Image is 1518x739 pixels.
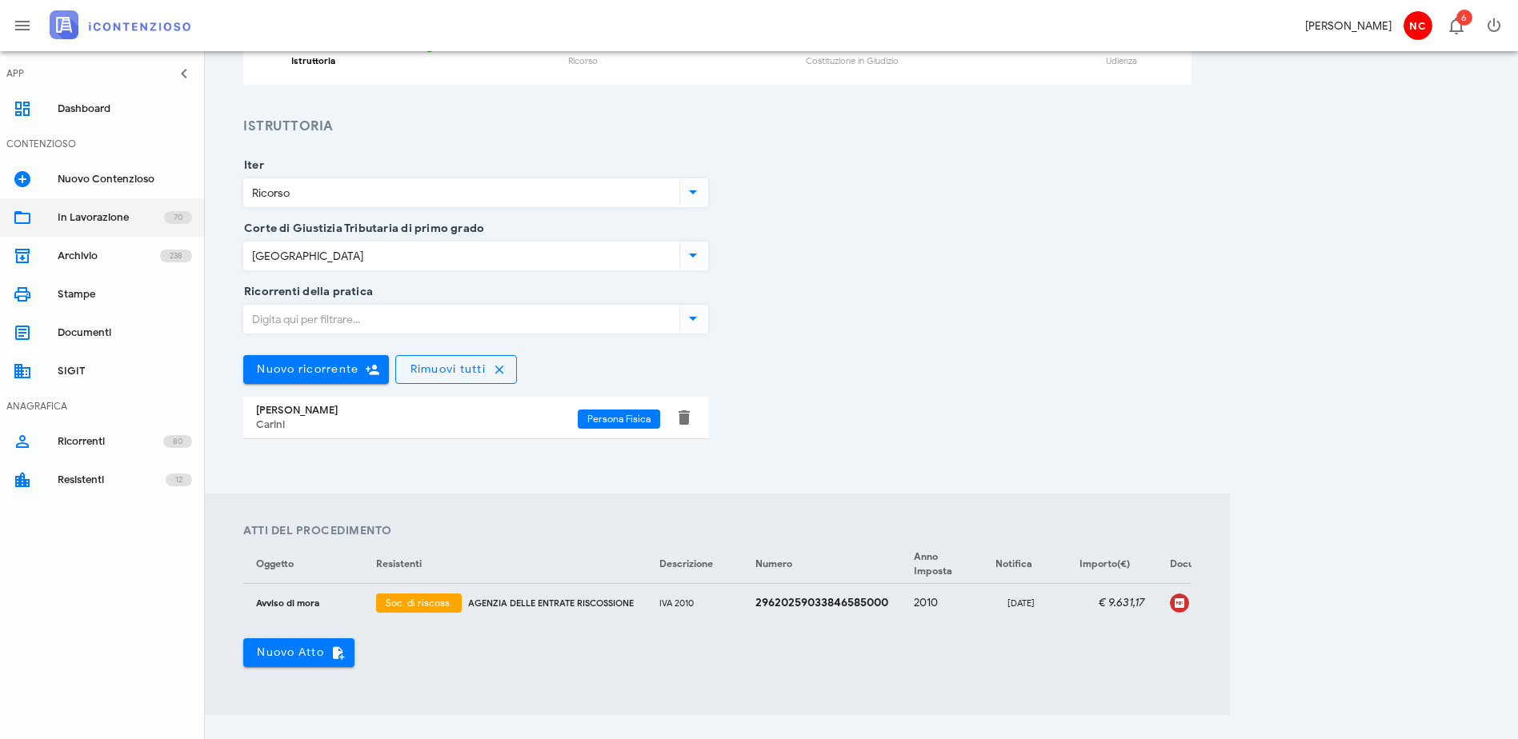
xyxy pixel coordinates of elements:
label: Corte di Giustizia Tributaria di primo grado [239,221,484,237]
th: Importo(€): Non ordinato. Attiva per ordinare in ordine crescente. [1061,545,1157,584]
span: Persona Fisica [587,409,651,429]
div: Clicca per aprire un'anteprima del file o scaricarlo [1170,593,1189,613]
span: Resistenti [376,557,422,569]
span: Nuovo Atto [256,645,342,660]
img: logo-text-2x.png [50,10,190,39]
span: 12 [175,472,182,488]
em: € 9.631,17 [1099,596,1144,609]
div: Documenti [58,326,192,339]
h3: Istruttoria [243,117,1192,137]
div: Udienza [1106,57,1137,66]
div: Ricorso [568,57,598,66]
div: CONTENZIOSO [6,137,76,151]
div: Stampe [58,288,192,301]
td: 2010 [901,584,981,622]
span: Numero [755,557,792,569]
th: Numero: Non ordinato. Attiva per ordinare in ordine crescente. [743,545,901,584]
label: Ricorrenti della pratica [239,284,373,300]
button: Nuovo Atto [243,638,354,667]
div: AGENZIA DELLE ENTRATE RISCOSSIONE [468,597,634,609]
div: Archivio [58,250,160,262]
span: Nuovo ricorrente [256,362,358,376]
div: Istruttoria [291,57,335,66]
span: Notifica [995,557,1032,569]
div: Resistenti [58,473,166,486]
th: Anno Imposta: Non ordinato. Attiva per ordinare in ordine crescente. [901,545,981,584]
div: ANAGRAFICA [6,399,67,413]
div: SIGIT [58,365,192,377]
span: Documento [1170,557,1224,569]
button: Rimuovi tutti [395,355,517,384]
label: Iter [239,158,264,174]
th: Descrizione: Non ordinato. Attiva per ordinare in ordine crescente. [647,545,743,584]
span: Anno Imposta [914,550,952,577]
strong: 29620259033846585000 [755,596,888,609]
th: Notifica: Non ordinato. Attiva per ordinare in ordine crescente. [981,545,1061,584]
span: Oggetto [256,557,294,569]
small: Avviso di mora [256,597,319,609]
div: Dashboard [58,102,192,115]
div: [PERSON_NAME] [256,404,578,417]
th: Oggetto: Non ordinato. Attiva per ordinare in ordine crescente. [243,545,363,584]
span: Distintivo [1456,10,1472,26]
span: Descrizione [659,557,713,569]
button: Nuovo ricorrente [243,355,389,384]
span: 80 [173,433,182,449]
span: Soc. di riscoss. [386,593,452,613]
small: [DATE] [1007,597,1035,609]
th: Documento [1157,545,1295,584]
span: 70 [174,210,182,226]
div: Carini [256,418,578,431]
div: Costituzione in Giudizio [806,57,899,66]
button: Distintivo [1436,6,1475,45]
span: Rimuovi tutti [409,362,486,376]
span: 238 [170,248,182,264]
button: Elimina [675,408,694,427]
input: Digita qui per filtrare... [244,306,676,333]
small: IVA 2010 [659,597,694,609]
div: [PERSON_NAME] [1305,18,1392,34]
input: Iter [244,179,676,206]
h4: Atti del Procedimento [243,522,1192,539]
th: Resistenti [363,545,647,584]
span: Importo(€) [1079,557,1130,569]
div: Nuovo Contenzioso [58,173,192,186]
button: NC [1398,6,1436,45]
span: NC [1404,11,1432,40]
input: Corte di Giustizia Tributaria di primo grado [244,242,676,270]
div: Ricorrenti [58,435,163,448]
div: In Lavorazione [58,211,164,224]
